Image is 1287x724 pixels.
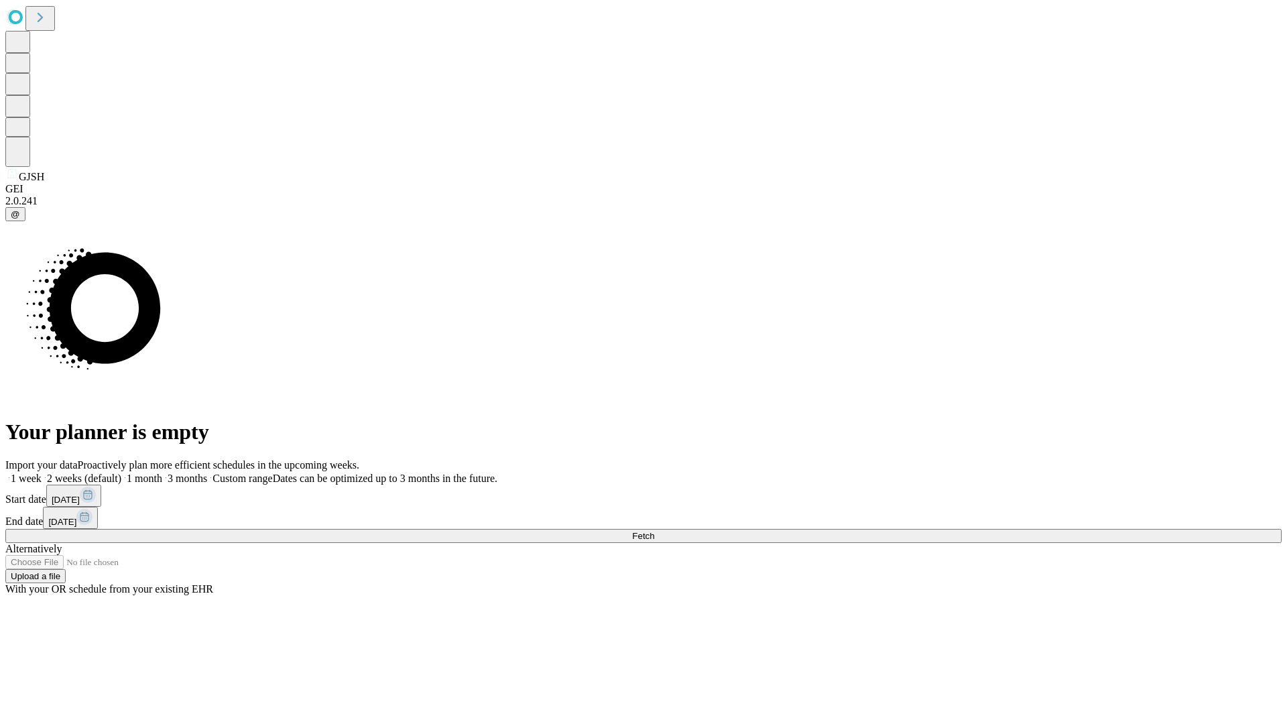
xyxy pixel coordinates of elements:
span: @ [11,209,20,219]
span: 1 month [127,473,162,484]
span: 3 months [168,473,207,484]
div: 2.0.241 [5,195,1282,207]
span: [DATE] [48,517,76,527]
div: Start date [5,485,1282,507]
span: Import your data [5,459,78,471]
span: 2 weeks (default) [47,473,121,484]
div: GEI [5,183,1282,195]
button: Fetch [5,529,1282,543]
span: GJSH [19,171,44,182]
button: @ [5,207,25,221]
h1: Your planner is empty [5,420,1282,444]
span: Dates can be optimized up to 3 months in the future. [273,473,497,484]
span: Alternatively [5,543,62,554]
span: [DATE] [52,495,80,505]
span: Custom range [212,473,272,484]
span: Fetch [632,531,654,541]
button: [DATE] [43,507,98,529]
span: Proactively plan more efficient schedules in the upcoming weeks. [78,459,359,471]
span: 1 week [11,473,42,484]
span: With your OR schedule from your existing EHR [5,583,213,595]
button: [DATE] [46,485,101,507]
button: Upload a file [5,569,66,583]
div: End date [5,507,1282,529]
